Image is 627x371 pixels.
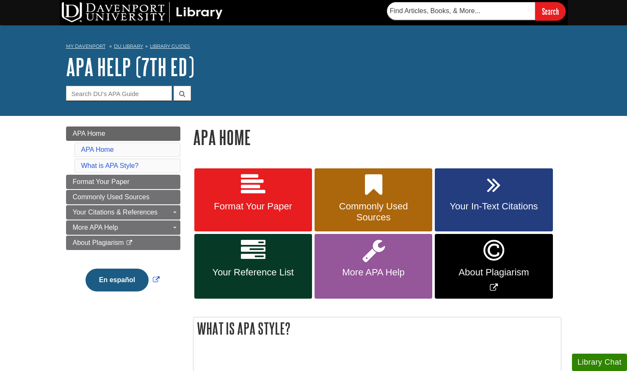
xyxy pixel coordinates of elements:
a: What is APA Style? [81,162,139,169]
a: Your Citations & References [66,205,180,220]
a: Link opens in new window [435,234,552,299]
span: About Plagiarism [73,239,124,246]
span: More APA Help [73,224,118,231]
button: En español [86,269,149,291]
a: Format Your Paper [66,175,180,189]
a: APA Home [66,126,180,141]
form: Searches DU Library's articles, books, and more [387,2,566,20]
a: Your Reference List [194,234,312,299]
input: Search DU's APA Guide [66,86,172,101]
a: Library Guides [150,43,190,49]
span: Your Citations & References [73,209,157,216]
a: Your In-Text Citations [435,168,552,232]
span: About Plagiarism [441,267,546,278]
span: More APA Help [321,267,426,278]
span: Your Reference List [201,267,306,278]
span: Commonly Used Sources [321,201,426,223]
a: More APA Help [66,220,180,235]
a: Format Your Paper [194,168,312,232]
nav: breadcrumb [66,41,561,54]
a: Commonly Used Sources [66,190,180,204]
a: DU Library [114,43,143,49]
a: About Plagiarism [66,236,180,250]
img: DU Library [62,2,223,22]
span: Commonly Used Sources [73,193,149,201]
a: My Davenport [66,43,105,50]
span: Format Your Paper [73,178,130,185]
h2: What is APA Style? [193,317,561,340]
a: Link opens in new window [83,276,162,283]
span: APA Home [73,130,105,137]
a: Commonly Used Sources [315,168,432,232]
div: Guide Page Menu [66,126,180,306]
span: Format Your Paper [201,201,306,212]
span: Your In-Text Citations [441,201,546,212]
a: APA Home [81,146,114,153]
button: Library Chat [572,354,627,371]
input: Find Articles, Books, & More... [387,2,535,20]
a: APA Help (7th Ed) [66,54,194,80]
a: More APA Help [315,234,432,299]
h1: APA Home [193,126,561,148]
input: Search [535,2,566,20]
i: This link opens in a new window [126,240,133,246]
